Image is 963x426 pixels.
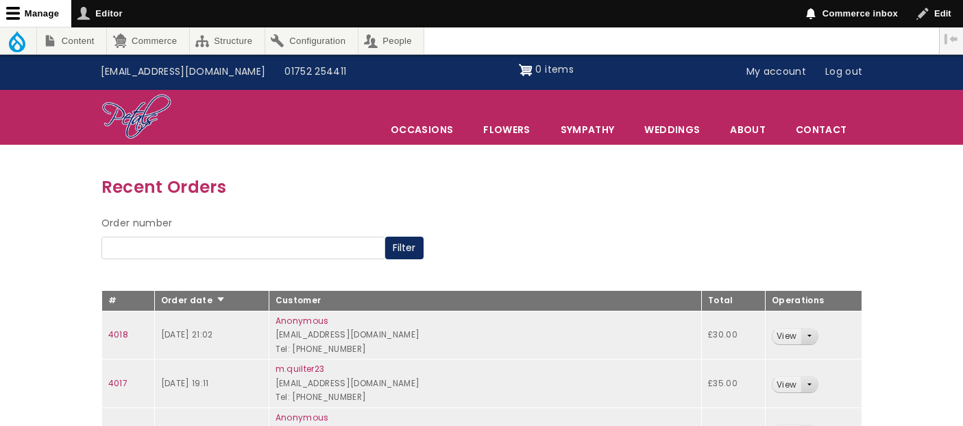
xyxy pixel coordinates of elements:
[269,359,701,408] td: [EMAIL_ADDRESS][DOMAIN_NAME] Tel: [PHONE_NUMBER]
[108,329,128,340] a: 4018
[702,291,766,311] th: Total
[630,115,714,144] span: Weddings
[702,311,766,359] td: £30.00
[161,294,226,306] a: Order date
[385,237,424,260] button: Filter
[275,59,356,85] a: 01752 254411
[772,377,801,392] a: View
[101,291,154,311] th: #
[358,27,424,54] a: People
[376,115,467,144] span: Occasions
[276,363,325,375] a: m.quilter23
[101,174,862,200] h3: Recent Orders
[781,115,861,144] a: Contact
[161,329,213,340] time: [DATE] 21:02
[716,115,780,144] a: About
[276,315,329,327] a: Anonymous
[107,27,188,54] a: Commerce
[108,377,127,389] a: 4017
[265,27,358,54] a: Configuration
[702,359,766,408] td: £35.00
[276,412,329,423] a: Anonymous
[161,377,209,389] time: [DATE] 19:11
[469,115,544,144] a: Flowers
[269,311,701,359] td: [EMAIL_ADDRESS][DOMAIN_NAME] Tel: [PHONE_NUMBER]
[269,291,701,311] th: Customer
[519,59,574,81] a: Shopping cart 0 items
[37,27,106,54] a: Content
[535,62,573,76] span: 0 items
[190,27,265,54] a: Structure
[546,115,629,144] a: Sympathy
[940,27,963,51] button: Vertical orientation
[816,59,872,85] a: Log out
[772,329,801,344] a: View
[765,291,862,311] th: Operations
[737,59,816,85] a: My account
[101,215,173,232] label: Order number
[91,59,276,85] a: [EMAIL_ADDRESS][DOMAIN_NAME]
[519,59,533,81] img: Shopping cart
[101,93,172,141] img: Home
